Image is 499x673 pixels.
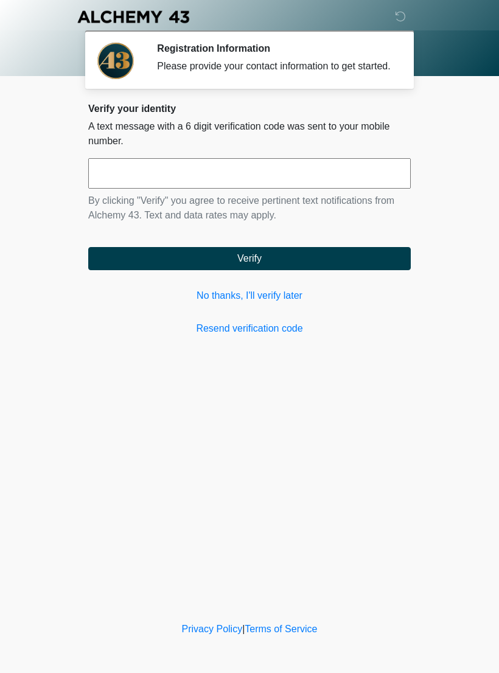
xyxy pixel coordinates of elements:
[245,624,317,634] a: Terms of Service
[157,59,393,74] div: Please provide your contact information to get started.
[88,103,411,114] h2: Verify your identity
[242,624,245,634] a: |
[157,43,393,54] h2: Registration Information
[88,288,411,303] a: No thanks, I'll verify later
[88,321,411,336] a: Resend verification code
[88,247,411,270] button: Verify
[182,624,243,634] a: Privacy Policy
[88,119,411,148] p: A text message with a 6 digit verification code was sent to your mobile number.
[88,194,411,223] p: By clicking "Verify" you agree to receive pertinent text notifications from Alchemy 43. Text and ...
[76,9,190,24] img: Alchemy 43 Logo
[97,43,134,79] img: Agent Avatar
